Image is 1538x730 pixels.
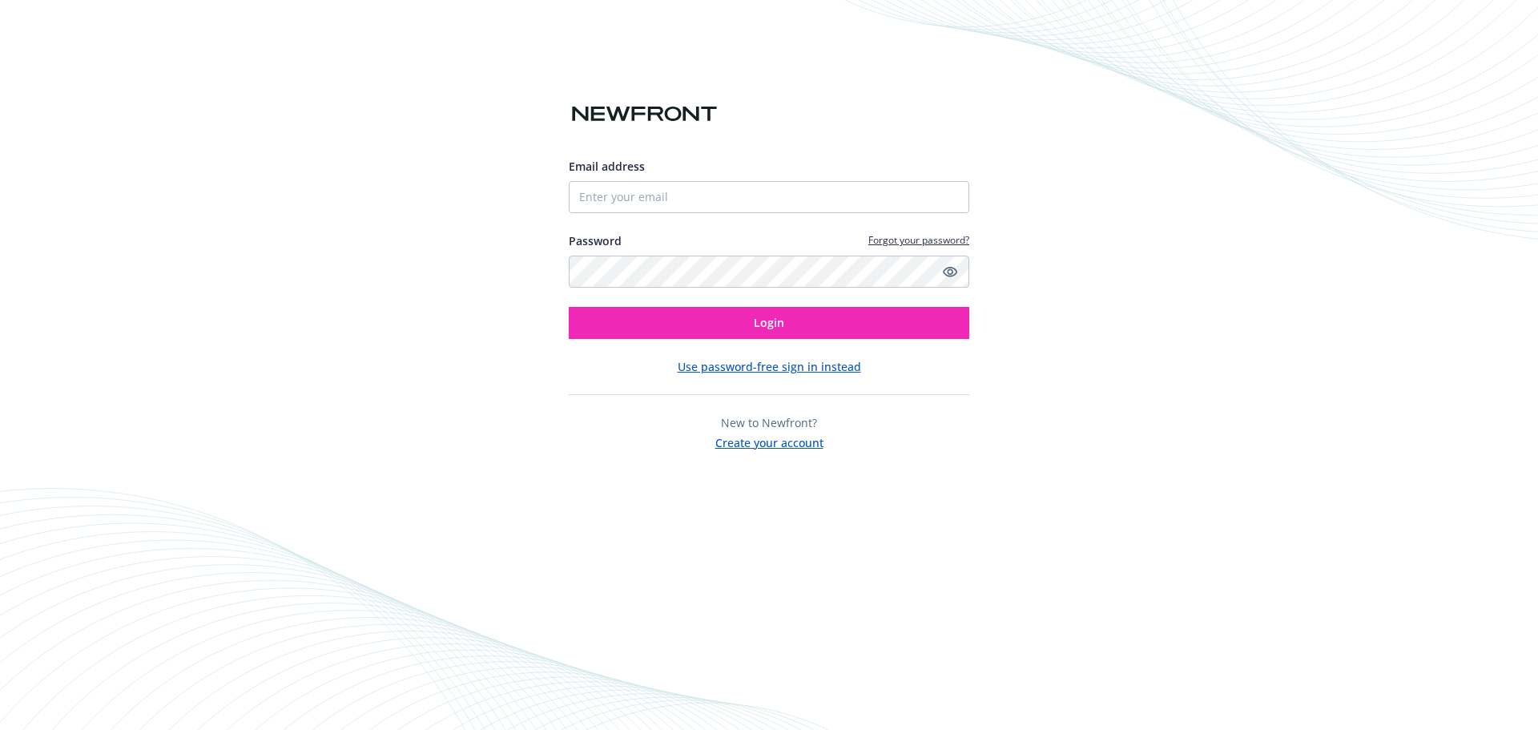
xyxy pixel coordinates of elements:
[940,262,960,281] a: Show password
[721,415,817,430] span: New to Newfront?
[569,100,720,128] img: Newfront logo
[569,181,969,213] input: Enter your email
[754,315,784,330] span: Login
[678,358,861,375] button: Use password-free sign in instead
[569,307,969,339] button: Login
[569,232,622,249] label: Password
[715,431,823,451] button: Create your account
[569,159,645,174] span: Email address
[569,256,969,288] input: Enter your password
[868,233,969,247] a: Forgot your password?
